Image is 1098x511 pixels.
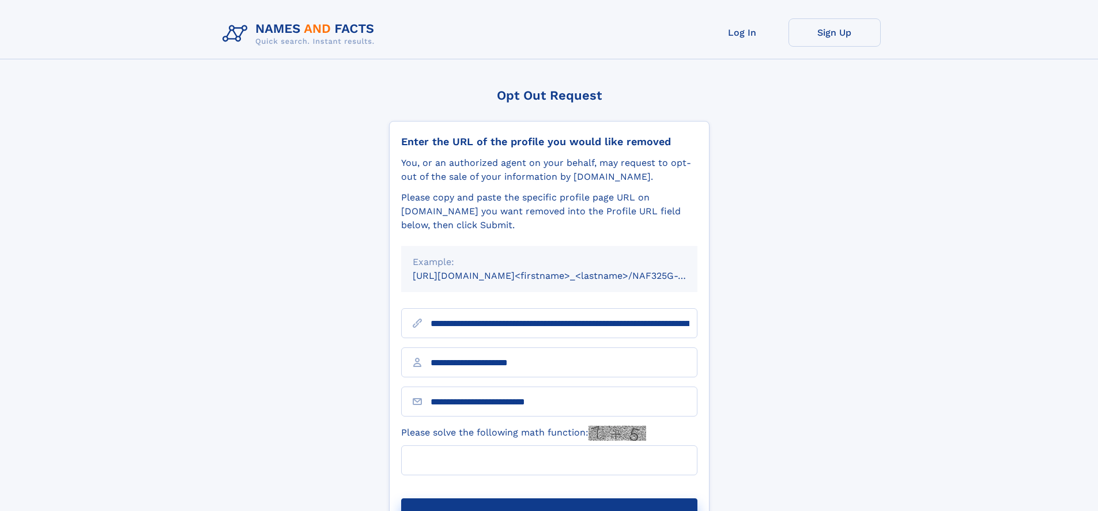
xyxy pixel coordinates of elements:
img: Logo Names and Facts [218,18,384,50]
div: Opt Out Request [389,88,710,103]
div: You, or an authorized agent on your behalf, may request to opt-out of the sale of your informatio... [401,156,697,184]
div: Enter the URL of the profile you would like removed [401,135,697,148]
a: Sign Up [788,18,881,47]
label: Please solve the following math function: [401,426,646,441]
small: [URL][DOMAIN_NAME]<firstname>_<lastname>/NAF325G-xxxxxxxx [413,270,719,281]
a: Log In [696,18,788,47]
div: Please copy and paste the specific profile page URL on [DOMAIN_NAME] you want removed into the Pr... [401,191,697,232]
div: Example: [413,255,686,269]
